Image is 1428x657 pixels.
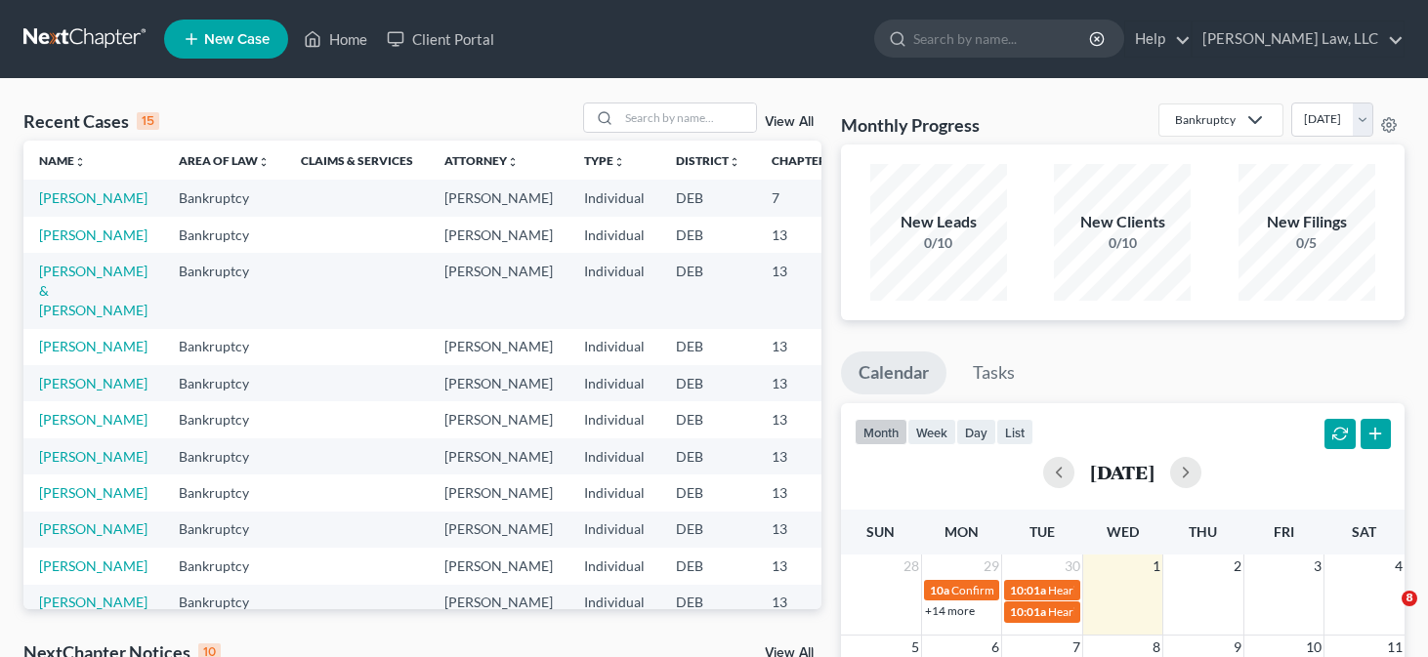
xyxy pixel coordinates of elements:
div: New Leads [870,211,1007,233]
td: Bankruptcy [163,512,285,548]
td: 13 [756,329,854,365]
td: [PERSON_NAME] [429,585,568,621]
td: Individual [568,329,660,365]
span: Fri [1274,523,1294,540]
a: +14 more [925,603,975,618]
span: Hearing for [PERSON_NAME] [1048,604,1200,619]
a: [PERSON_NAME] [39,520,147,537]
td: 13 [756,217,854,253]
span: Mon [945,523,979,540]
td: Individual [568,512,660,548]
td: Individual [568,548,660,584]
td: [PERSON_NAME] [429,548,568,584]
a: [PERSON_NAME] [39,189,147,206]
td: [PERSON_NAME] [429,401,568,437]
h3: Monthly Progress [841,113,980,137]
td: DEB [660,180,756,216]
td: DEB [660,253,756,328]
a: View All [765,115,814,129]
a: [PERSON_NAME] [39,594,147,610]
td: Individual [568,365,660,401]
a: [PERSON_NAME] Law, LLC [1193,21,1404,57]
td: Bankruptcy [163,474,285,511]
a: Nameunfold_more [39,153,86,168]
a: [PERSON_NAME] & [PERSON_NAME] [39,263,147,318]
h2: [DATE] [1090,462,1155,482]
td: Bankruptcy [163,401,285,437]
span: 10a [930,583,949,597]
td: 13 [756,253,854,328]
iframe: Intercom live chat [1362,591,1408,637]
a: Tasks [955,351,1032,394]
button: day [956,419,996,445]
td: Individual [568,474,660,511]
span: Confirmation Hearing for [PERSON_NAME] [951,583,1175,597]
span: 1 [1151,554,1162,578]
td: Individual [568,217,660,253]
span: 30 [1063,554,1082,578]
i: unfold_more [258,156,270,168]
td: [PERSON_NAME] [429,474,568,511]
td: DEB [660,438,756,474]
td: 13 [756,438,854,474]
span: Thu [1189,523,1217,540]
td: Individual [568,401,660,437]
span: Sat [1352,523,1376,540]
button: month [855,419,907,445]
td: DEB [660,474,756,511]
span: New Case [204,32,270,47]
td: [PERSON_NAME] [429,512,568,548]
td: Bankruptcy [163,438,285,474]
a: Calendar [841,351,946,394]
a: Districtunfold_more [676,153,740,168]
span: Tue [1029,523,1055,540]
span: 3 [1312,554,1323,578]
a: Client Portal [377,21,504,57]
i: unfold_more [729,156,740,168]
div: New Filings [1239,211,1375,233]
input: Search by name... [619,103,756,132]
a: [PERSON_NAME] [39,448,147,465]
a: Help [1125,21,1191,57]
td: Bankruptcy [163,329,285,365]
td: DEB [660,217,756,253]
td: [PERSON_NAME] [429,365,568,401]
td: 13 [756,548,854,584]
td: 13 [756,474,854,511]
a: [PERSON_NAME] [39,484,147,501]
div: 15 [137,112,159,130]
td: DEB [660,365,756,401]
i: unfold_more [507,156,519,168]
td: Bankruptcy [163,585,285,621]
td: Bankruptcy [163,365,285,401]
span: 10:01a [1010,604,1046,619]
td: Individual [568,180,660,216]
span: Sun [866,523,895,540]
a: Chapterunfold_more [772,153,838,168]
input: Search by name... [913,21,1092,57]
span: 28 [902,554,921,578]
td: [PERSON_NAME] [429,253,568,328]
a: [PERSON_NAME] [39,375,147,391]
td: Bankruptcy [163,548,285,584]
a: [PERSON_NAME] [39,226,147,243]
td: [PERSON_NAME] [429,180,568,216]
span: 4 [1393,554,1405,578]
i: unfold_more [613,156,625,168]
td: DEB [660,548,756,584]
td: Individual [568,438,660,474]
span: 2 [1232,554,1243,578]
td: Bankruptcy [163,217,285,253]
a: Attorneyunfold_more [444,153,519,168]
th: Claims & Services [285,141,429,180]
td: [PERSON_NAME] [429,329,568,365]
td: 13 [756,365,854,401]
td: 13 [756,585,854,621]
div: Bankruptcy [1175,111,1236,128]
div: Recent Cases [23,109,159,133]
td: Individual [568,253,660,328]
span: Wed [1107,523,1139,540]
td: 13 [756,401,854,437]
i: unfold_more [74,156,86,168]
button: list [996,419,1033,445]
